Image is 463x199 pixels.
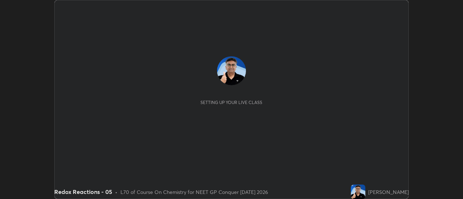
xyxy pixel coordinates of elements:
div: L70 of Course On Chemistry for NEET GP Conquer [DATE] 2026 [120,188,268,196]
img: 70078ab83c4441578058b208f417289e.jpg [217,56,246,85]
div: Redox Reactions - 05 [54,187,112,196]
div: Setting up your live class [200,100,262,105]
img: 70078ab83c4441578058b208f417289e.jpg [351,185,365,199]
div: [PERSON_NAME] [368,188,409,196]
div: • [115,188,118,196]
